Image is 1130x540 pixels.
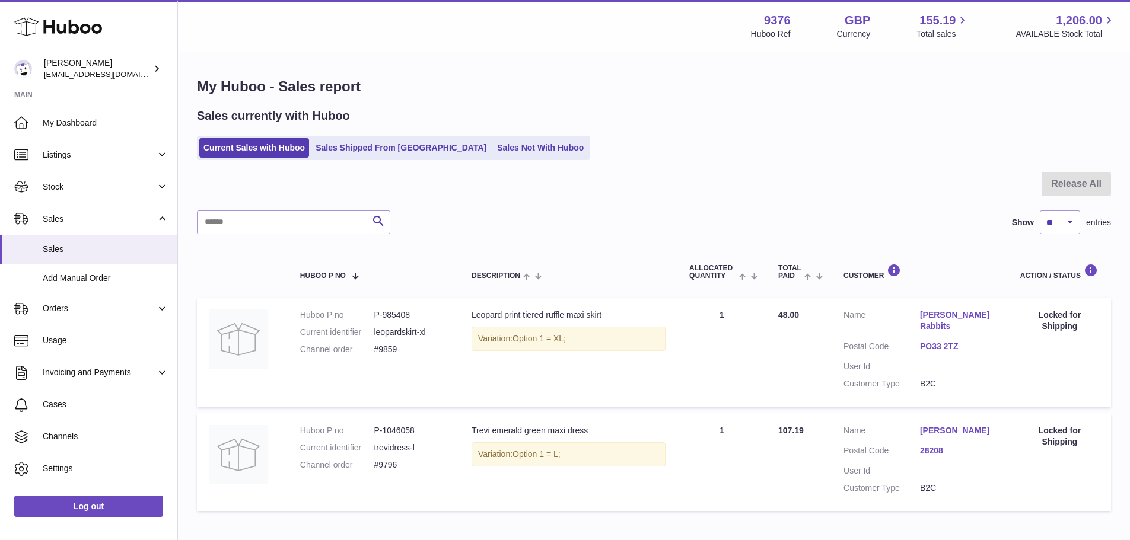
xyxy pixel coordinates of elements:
a: 28208 [920,445,997,456]
span: Orders [43,303,156,314]
span: 1,206.00 [1056,12,1102,28]
dt: Current identifier [300,327,374,338]
span: Cases [43,399,168,410]
span: Total paid [778,264,801,280]
div: Locked for Shipping [1020,309,1099,332]
a: Current Sales with Huboo [199,138,309,158]
span: Description [472,272,520,280]
div: [PERSON_NAME] [44,57,151,80]
h2: Sales currently with Huboo [197,108,350,124]
span: Add Manual Order [43,273,168,284]
div: Trevi emerald green maxi dress [472,425,666,436]
span: Sales [43,244,168,255]
div: Variation: [472,327,666,351]
span: Option 1 = XL; [513,334,566,343]
dt: Name [843,309,920,335]
dt: Huboo P no [300,309,374,321]
img: internalAdmin-9376@internal.huboo.com [14,60,32,78]
span: Total sales [916,28,969,40]
dd: #9859 [374,344,448,355]
a: Sales Not With Huboo [493,138,588,158]
div: Customer [843,264,997,280]
strong: 9376 [764,12,791,28]
td: 1 [677,413,766,512]
label: Show [1012,217,1034,228]
span: entries [1086,217,1111,228]
dt: Customer Type [843,483,920,494]
span: Sales [43,213,156,225]
a: [PERSON_NAME] [920,425,997,436]
span: 107.19 [778,426,804,435]
dt: Huboo P no [300,425,374,436]
span: Invoicing and Payments [43,367,156,378]
span: Listings [43,149,156,161]
a: Sales Shipped From [GEOGRAPHIC_DATA] [311,138,491,158]
dd: #9796 [374,459,448,471]
a: 1,206.00 AVAILABLE Stock Total [1016,12,1116,40]
dt: Current identifier [300,442,374,453]
span: 48.00 [778,310,799,319]
span: Settings [43,463,168,474]
dd: P-1046058 [374,425,448,436]
img: no-photo.jpg [209,309,268,369]
div: Currency [837,28,871,40]
div: Action / Status [1020,264,1099,280]
dd: B2C [920,483,997,494]
div: Locked for Shipping [1020,425,1099,448]
strong: GBP [845,12,870,28]
span: Usage [43,335,168,346]
td: 1 [677,298,766,407]
dt: Name [843,425,920,439]
a: 155.19 Total sales [916,12,969,40]
a: PO33 2TZ [920,341,997,352]
span: 155.19 [919,12,956,28]
dd: B2C [920,378,997,389]
dd: leopardskirt-xl [374,327,448,338]
div: Variation: [472,442,666,466]
span: My Dashboard [43,117,168,129]
dd: trevidress-l [374,442,448,453]
dd: P-985408 [374,309,448,321]
dt: Postal Code [843,445,920,459]
dt: Channel order [300,459,374,471]
dt: Postal Code [843,341,920,355]
h1: My Huboo - Sales report [197,77,1111,96]
dt: Channel order [300,344,374,355]
dt: User Id [843,465,920,477]
span: Channels [43,431,168,442]
dt: Customer Type [843,378,920,389]
span: Stock [43,181,156,193]
span: [EMAIL_ADDRESS][DOMAIN_NAME] [44,69,174,79]
span: AVAILABLE Stock Total [1016,28,1116,40]
div: Leopard print tiered ruffle maxi skirt [472,309,666,321]
span: Option 1 = L; [513,449,561,459]
span: ALLOCATED Quantity [689,264,736,280]
span: Huboo P no [300,272,346,280]
a: Log out [14,496,163,517]
div: Huboo Ref [751,28,791,40]
img: no-photo.jpg [209,425,268,484]
dt: User Id [843,361,920,372]
a: [PERSON_NAME] Rabbits [920,309,997,332]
